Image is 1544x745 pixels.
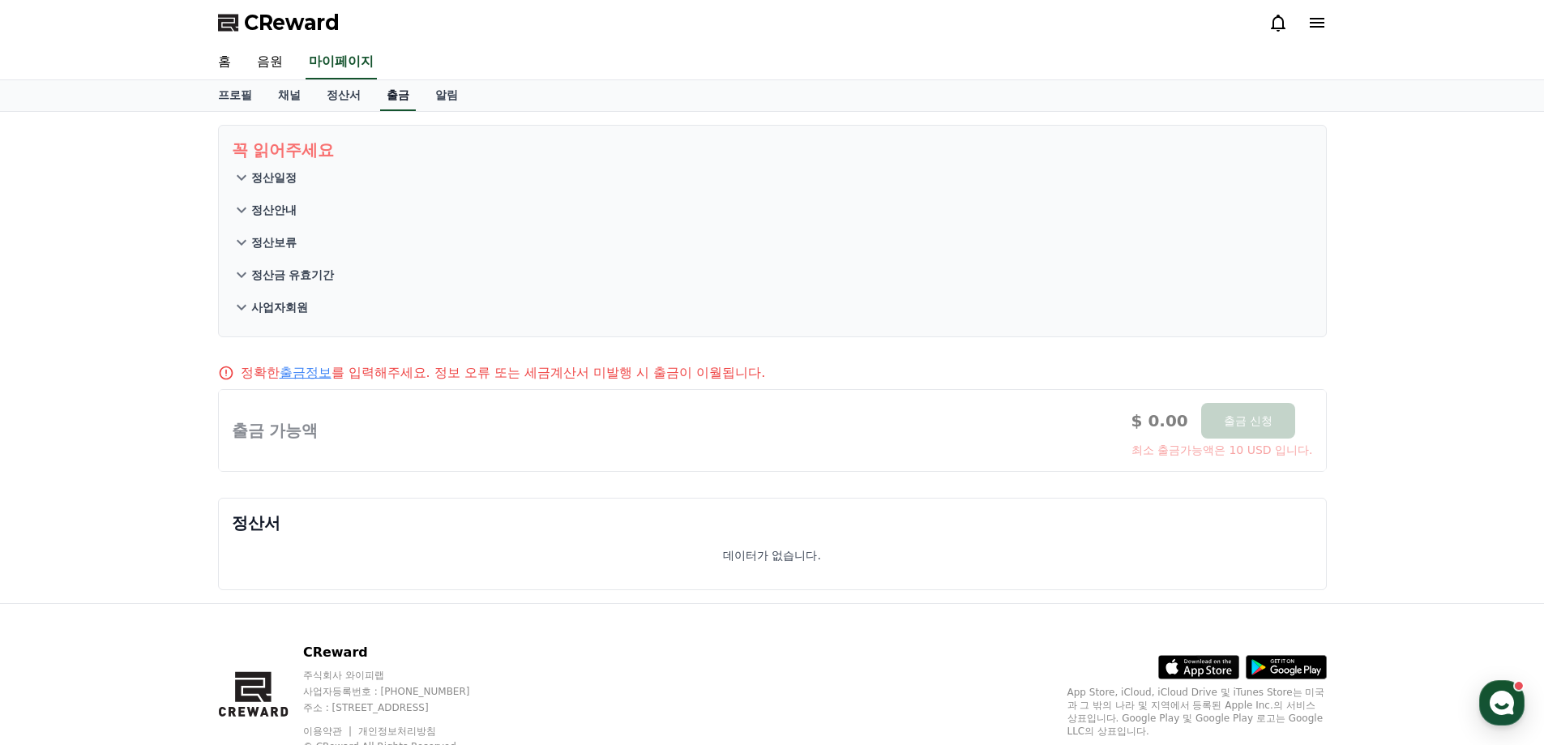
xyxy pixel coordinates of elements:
[232,139,1313,161] p: 꼭 읽어주세요
[251,267,335,283] p: 정산금 유효기간
[303,643,501,662] p: CReward
[250,538,270,551] span: 설정
[251,299,308,315] p: 사업자회원
[251,234,297,250] p: 정산보류
[244,10,340,36] span: CReward
[280,365,331,380] a: 출금정보
[380,80,416,111] a: 출금
[422,80,471,111] a: 알림
[232,194,1313,226] button: 정산안내
[251,169,297,186] p: 정산일정
[107,514,209,554] a: 대화
[232,226,1313,259] button: 정산보류
[232,161,1313,194] button: 정산일정
[303,669,501,682] p: 주식회사 와이피랩
[358,726,436,737] a: 개인정보처리방침
[303,726,354,737] a: 이용약관
[303,701,501,714] p: 주소 : [STREET_ADDRESS]
[232,259,1313,291] button: 정산금 유효기간
[148,539,168,552] span: 대화
[265,80,314,111] a: 채널
[244,45,296,79] a: 음원
[218,10,340,36] a: CReward
[232,512,1313,534] p: 정산서
[303,685,501,698] p: 사업자등록번호 : [PHONE_NUMBER]
[306,45,377,79] a: 마이페이지
[209,514,311,554] a: 설정
[5,514,107,554] a: 홈
[205,45,244,79] a: 홈
[205,80,265,111] a: 프로필
[1067,686,1327,738] p: App Store, iCloud, iCloud Drive 및 iTunes Store는 미국과 그 밖의 나라 및 지역에서 등록된 Apple Inc.의 서비스 상표입니다. Goo...
[232,291,1313,323] button: 사업자회원
[251,202,297,218] p: 정산안내
[241,363,766,383] p: 정확한 를 입력해주세요. 정보 오류 또는 세금계산서 미발행 시 출금이 이월됩니다.
[314,80,374,111] a: 정산서
[51,538,61,551] span: 홈
[723,547,821,563] p: 데이터가 없습니다.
